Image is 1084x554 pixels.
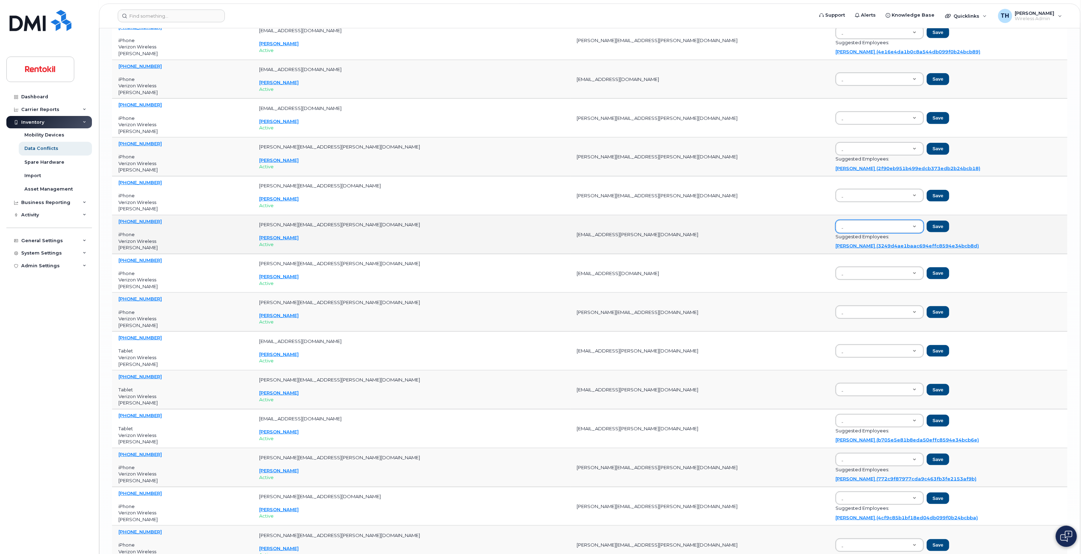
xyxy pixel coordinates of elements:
[118,141,162,146] a: [PHONE_NUMBER]
[118,153,246,173] p: iPhone Verizon Wireless [PERSON_NAME]
[259,319,274,325] span: Active
[927,112,949,124] button: Save
[259,27,564,34] p: [EMAIL_ADDRESS][DOMAIN_NAME]
[259,203,274,208] span: Active
[570,99,829,138] td: [PERSON_NAME][EMAIL_ADDRESS][PERSON_NAME][DOMAIN_NAME]
[118,180,162,185] a: [PHONE_NUMBER]
[927,415,949,427] button: Save
[835,466,1061,473] p: Suggested Employees:
[940,9,992,23] div: Quicklinks
[835,243,979,249] a: [PERSON_NAME] (3249d4ae1baac694effc8594e34bcb8d)
[118,451,162,457] a: [PHONE_NUMBER]
[259,196,299,202] a: [PERSON_NAME]
[570,60,829,99] td: [EMAIL_ADDRESS][DOMAIN_NAME]
[259,299,564,306] p: [PERSON_NAME][EMAIL_ADDRESS][PERSON_NAME][DOMAIN_NAME]
[259,144,564,150] p: [PERSON_NAME][EMAIL_ADDRESS][PERSON_NAME][DOMAIN_NAME]
[570,409,829,448] td: [EMAIL_ADDRESS][PERSON_NAME][DOMAIN_NAME]
[825,12,845,19] span: Support
[118,309,246,329] p: iPhone Verizon Wireless [PERSON_NAME]
[1015,16,1055,22] span: Wireless Admin
[259,532,564,539] p: [PERSON_NAME][EMAIL_ADDRESS][PERSON_NAME][DOMAIN_NAME]
[259,164,274,169] span: Active
[881,8,939,22] a: Knowledge Base
[259,390,299,396] a: [PERSON_NAME]
[259,546,299,551] a: [PERSON_NAME]
[835,156,1061,162] p: Suggested Employees:
[927,73,949,85] button: Save
[850,8,881,22] a: Alerts
[570,138,829,176] td: [PERSON_NAME][EMAIL_ADDRESS][PERSON_NAME][DOMAIN_NAME]
[570,371,829,409] td: [EMAIL_ADDRESS][PERSON_NAME][DOMAIN_NAME]
[118,296,162,302] a: [PHONE_NUMBER]
[835,505,1061,512] p: Suggested Employees:
[927,454,949,466] button: Save
[118,425,246,445] p: Tablet Verizon Wireless [PERSON_NAME]
[118,464,246,484] p: iPhone Verizon Wireless [PERSON_NAME]
[118,348,246,367] p: Tablet Verizon Wireless [PERSON_NAME]
[570,254,829,293] td: [EMAIL_ADDRESS][DOMAIN_NAME]
[835,515,978,520] a: [PERSON_NAME] (4cf9c85b1bf18ed04db099f0b24bcbba)
[1015,10,1055,16] span: [PERSON_NAME]
[259,493,564,500] p: [PERSON_NAME][EMAIL_ADDRESS][DOMAIN_NAME]
[861,12,876,19] span: Alerts
[118,115,246,135] p: iPhone Verizon Wireless [PERSON_NAME]
[259,41,299,46] a: [PERSON_NAME]
[1001,12,1009,20] span: TH
[259,468,299,473] a: [PERSON_NAME]
[259,241,274,247] span: Active
[259,80,299,85] a: [PERSON_NAME]
[118,192,246,212] p: iPhone Verizon Wireless [PERSON_NAME]
[835,39,1061,46] p: Suggested Employees:
[118,270,246,290] p: iPhone Verizon Wireless [PERSON_NAME]
[835,476,977,482] a: [PERSON_NAME] (772c9f87977cda9c463fb3fe2153af9b)
[259,221,564,228] p: [PERSON_NAME][EMAIL_ADDRESS][PERSON_NAME][DOMAIN_NAME]
[570,293,829,332] td: [PERSON_NAME][EMAIL_ADDRESS][DOMAIN_NAME]
[835,427,1061,434] p: Suggested Employees:
[835,437,979,443] a: [PERSON_NAME] (b705e5e81b8eda50effc8594e34bcb6e)
[259,436,274,441] span: Active
[259,118,299,124] a: [PERSON_NAME]
[118,63,162,69] a: [PHONE_NUMBER]
[118,37,246,57] p: iPhone Verizon Wireless [PERSON_NAME]
[993,9,1067,23] div: Tyler Hallacher
[927,190,949,202] button: Save
[259,86,274,92] span: Active
[118,218,162,224] a: [PHONE_NUMBER]
[118,231,246,251] p: iPhone Verizon Wireless [PERSON_NAME]
[259,260,564,267] p: [PERSON_NAME][EMAIL_ADDRESS][PERSON_NAME][DOMAIN_NAME]
[259,429,299,435] a: [PERSON_NAME]
[927,143,949,155] button: Save
[927,539,949,551] button: Save
[259,313,299,318] a: [PERSON_NAME]
[570,21,829,60] td: [PERSON_NAME][EMAIL_ADDRESS][PERSON_NAME][DOMAIN_NAME]
[835,49,980,54] a: [PERSON_NAME] (4e16e4da1b0c8a544db099f0b24bcb89)
[259,454,564,461] p: [PERSON_NAME][EMAIL_ADDRESS][PERSON_NAME][DOMAIN_NAME]
[259,182,564,189] p: [PERSON_NAME][EMAIL_ADDRESS][DOMAIN_NAME]
[259,474,274,480] span: Active
[118,24,162,30] a: [PHONE_NUMBER]
[927,221,949,233] button: Save
[118,102,162,107] a: [PHONE_NUMBER]
[259,397,274,402] span: Active
[259,358,274,363] span: Active
[118,374,162,379] a: [PHONE_NUMBER]
[835,233,1061,240] p: Suggested Employees:
[118,386,246,406] p: Tablet Verizon Wireless [PERSON_NAME]
[118,257,162,263] a: [PHONE_NUMBER]
[259,105,564,112] p: [EMAIL_ADDRESS][DOMAIN_NAME]
[118,529,162,535] a: [PHONE_NUMBER]
[259,66,564,73] p: [EMAIL_ADDRESS][DOMAIN_NAME]
[118,335,162,340] a: [PHONE_NUMBER]
[118,76,246,96] p: iPhone Verizon Wireless [PERSON_NAME]
[892,12,934,19] span: Knowledge Base
[927,27,949,39] button: Save
[927,306,949,318] button: Save
[259,280,274,286] span: Active
[570,215,829,254] td: [EMAIL_ADDRESS][PERSON_NAME][DOMAIN_NAME]
[835,165,980,171] a: [PERSON_NAME] (2f90eb951b499edcb373edb2b24bcb18)
[259,351,299,357] a: [PERSON_NAME]
[927,384,949,396] button: Save
[927,492,949,505] button: Save
[259,377,564,383] p: [PERSON_NAME][EMAIL_ADDRESS][PERSON_NAME][DOMAIN_NAME]
[259,415,564,422] p: [EMAIL_ADDRESS][DOMAIN_NAME]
